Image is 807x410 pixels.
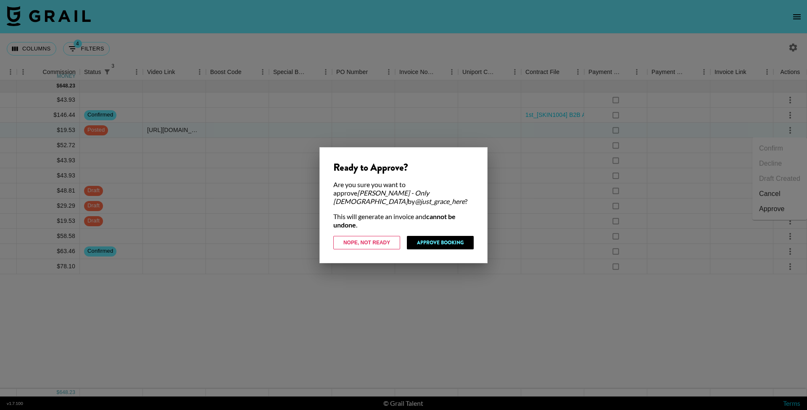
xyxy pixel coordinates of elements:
[333,236,400,249] button: Nope, Not Ready
[407,236,474,249] button: Approve Booking
[333,180,474,206] div: Are you sure you want to approve by ?
[333,212,456,229] strong: cannot be undone
[333,212,474,229] div: This will generate an invoice and .
[333,161,474,174] div: Ready to Approve?
[415,197,465,205] em: @ just_grace_here
[333,189,429,205] em: [PERSON_NAME] - Only [DEMOGRAPHIC_DATA]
